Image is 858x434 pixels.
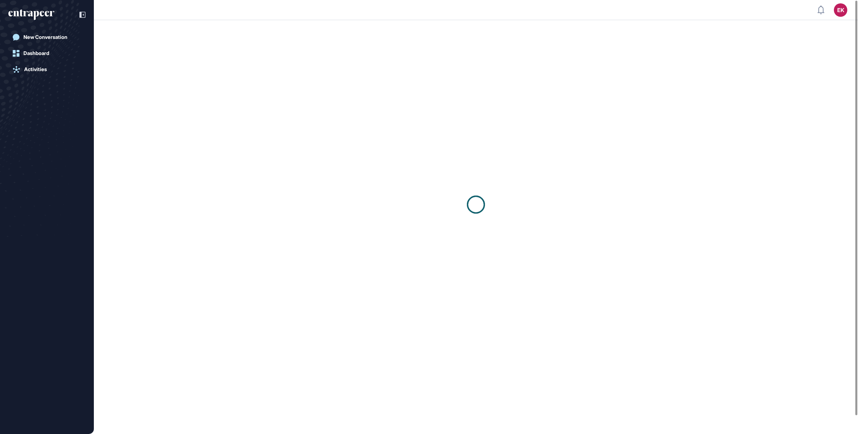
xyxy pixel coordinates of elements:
[8,31,85,44] a: New Conversation
[834,3,847,17] button: EK
[8,9,54,20] div: entrapeer-logo
[8,63,85,76] a: Activities
[23,50,49,56] div: Dashboard
[8,47,85,60] a: Dashboard
[24,66,47,72] div: Activities
[23,34,67,40] div: New Conversation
